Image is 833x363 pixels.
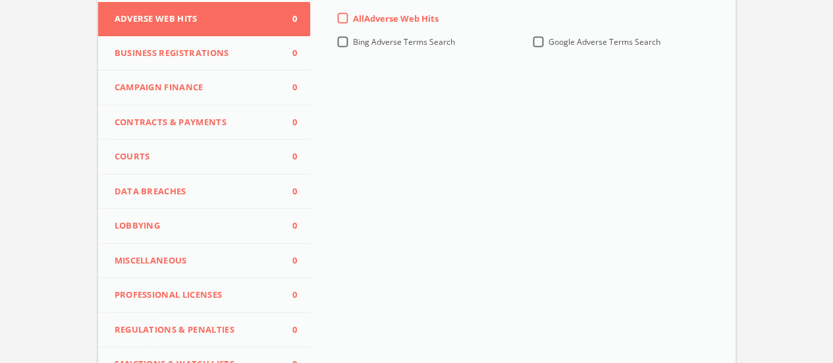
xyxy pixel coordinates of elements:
span: Professional Licenses [115,289,278,302]
span: 0 [277,289,297,302]
button: Miscellaneous0 [98,244,311,279]
span: Miscellaneous [115,254,278,267]
span: 0 [277,185,297,198]
button: Professional Licenses0 [98,278,311,313]
span: Contracts & Payments [115,116,278,129]
button: Data Breaches0 [98,175,311,209]
span: 0 [277,47,297,60]
span: Campaign Finance [115,81,278,94]
button: Contracts & Payments0 [98,105,311,140]
button: Courts0 [98,140,311,175]
span: 0 [277,13,297,26]
span: Data Breaches [115,185,278,198]
span: Business Registrations [115,47,278,60]
button: Campaign Finance0 [98,70,311,105]
span: 0 [277,323,297,337]
span: 0 [277,254,297,267]
button: Business Registrations0 [98,36,311,71]
span: Courts [115,150,278,163]
span: 0 [277,219,297,233]
span: Lobbying [115,219,278,233]
span: 0 [277,150,297,163]
span: All Adverse Web Hits [353,13,439,24]
span: Regulations & Penalties [115,323,278,337]
button: Adverse Web Hits0 [98,2,311,36]
span: Bing Adverse Terms Search [353,36,455,47]
span: 0 [277,116,297,129]
span: 0 [277,81,297,94]
button: Lobbying0 [98,209,311,244]
span: Google Adverse Terms Search [549,36,660,47]
span: Adverse Web Hits [115,13,278,26]
button: Regulations & Penalties0 [98,313,311,348]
